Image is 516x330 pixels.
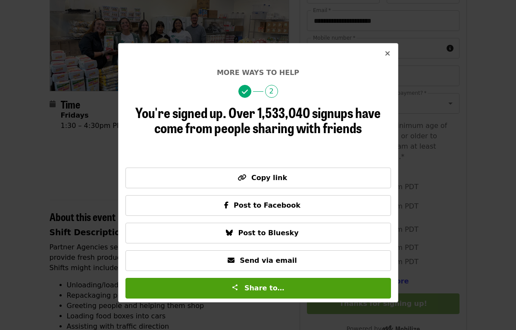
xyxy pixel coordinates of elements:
[135,102,226,122] span: You're signed up.
[242,88,248,96] i: check icon
[228,256,235,265] i: envelope icon
[238,229,298,237] span: Post to Bluesky
[125,250,391,271] button: Send via email
[125,278,391,299] button: Share to…
[238,174,246,182] i: link icon
[234,201,300,209] span: Post to Facebook
[377,44,398,64] button: Close
[244,284,285,292] span: Share to…
[385,50,390,58] i: times icon
[125,168,391,188] button: Copy link
[231,284,238,291] img: Share
[125,223,391,243] button: Post to Bluesky
[224,201,228,209] i: facebook-f icon
[265,85,278,98] span: 2
[240,256,297,265] span: Send via email
[125,195,391,216] button: Post to Facebook
[217,68,299,77] span: More ways to help
[154,102,381,137] span: Over 1,533,040 signups have come from people sharing with friends
[251,174,287,182] span: Copy link
[226,229,233,237] i: bluesky icon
